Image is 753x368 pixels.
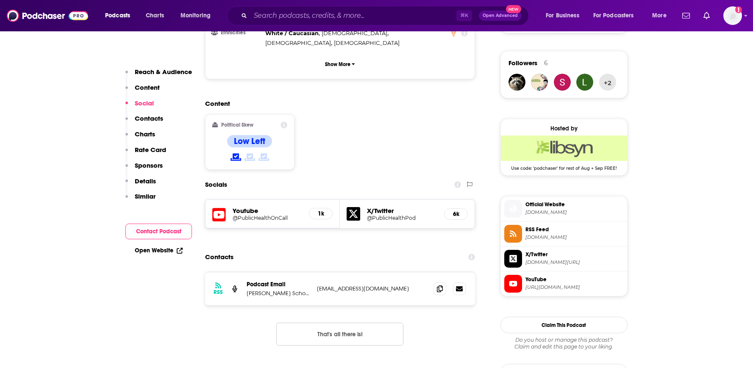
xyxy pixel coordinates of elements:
[525,251,624,258] span: X/Twitter
[500,337,628,350] div: Claim and edit this page to your liking.
[125,192,156,208] button: Similar
[233,215,303,221] a: @PublicHealthOnCall
[504,275,624,293] a: YouTube[URL][DOMAIN_NAME]
[105,10,130,22] span: Podcasts
[205,100,469,108] h2: Content
[135,192,156,200] p: Similar
[247,281,310,288] p: Podcast Email
[525,284,624,291] span: https://www.youtube.com/@PublicHealthOnCall
[554,74,571,91] img: guy_waweru
[334,39,400,46] span: [DEMOGRAPHIC_DATA]
[508,59,537,67] span: Followers
[247,290,310,297] p: [PERSON_NAME] School of Public Health
[525,226,624,233] span: RSS Feed
[212,56,468,72] button: Show More
[531,74,548,91] img: castoffcrown
[221,122,253,128] h2: Political Skew
[700,8,713,23] a: Show notifications dropdown
[135,68,192,76] p: Reach & Audience
[265,28,320,38] span: ,
[135,161,163,169] p: Sponsors
[125,114,163,130] button: Contacts
[322,28,389,38] span: ,
[367,215,437,221] a: @PublicHealthPod
[233,207,303,215] h5: Youtube
[125,130,155,146] button: Charts
[135,177,156,185] p: Details
[504,225,624,243] a: RSS Feed[DOMAIN_NAME]
[316,210,325,217] h5: 1k
[250,9,456,22] input: Search podcasts, credits, & more...
[235,6,537,25] div: Search podcasts, credits, & more...
[593,10,634,22] span: For Podcasters
[546,10,579,22] span: For Business
[214,289,223,296] h3: RSS
[679,8,693,23] a: Show notifications dropdown
[508,74,525,91] img: Droodwok
[175,9,222,22] button: open menu
[205,177,227,193] h2: Socials
[483,14,518,18] span: Open Advanced
[276,323,403,346] button: Nothing here.
[181,10,211,22] span: Monitoring
[367,207,437,215] h5: X/Twitter
[325,61,350,67] p: Show More
[265,38,332,48] span: ,
[501,161,627,171] span: Use code: 'podchaser' for rest of Aug + Sep FREE!
[540,9,590,22] button: open menu
[205,249,233,265] h2: Contacts
[265,30,319,36] span: White / Caucasian
[501,125,627,132] div: Hosted by
[234,136,265,147] h4: Low Left
[723,6,742,25] img: User Profile
[125,177,156,193] button: Details
[525,259,624,266] span: twitter.com/PublicHealthPod
[501,136,627,170] a: Libsyn Deal: Use code: 'podchaser' for rest of Aug + Sep FREE!
[599,74,616,91] button: +2
[99,9,141,22] button: open menu
[504,250,624,268] a: X/Twitter[DOMAIN_NAME][URL]
[544,59,548,67] div: 6
[125,68,192,83] button: Reach & Audience
[500,337,628,343] span: Do you host or manage this podcast?
[456,10,472,21] span: ⌘ K
[125,161,163,177] button: Sponsors
[135,247,183,254] a: Open Website
[125,99,154,115] button: Social
[723,6,742,25] button: Show profile menu
[506,5,521,13] span: New
[652,10,667,22] span: More
[451,210,461,218] h5: 6k
[525,201,624,208] span: Official Website
[322,30,387,36] span: [DEMOGRAPHIC_DATA]
[525,209,624,216] span: publichealth.jhu.edu
[504,200,624,218] a: Official Website[DOMAIN_NAME]
[500,317,628,333] button: Claim This Podcast
[212,30,262,36] h3: Ethnicities
[146,10,164,22] span: Charts
[135,83,160,91] p: Content
[125,224,192,239] button: Contact Podcast
[140,9,169,22] a: Charts
[317,285,427,292] p: [EMAIL_ADDRESS][DOMAIN_NAME]
[135,130,155,138] p: Charts
[125,146,166,161] button: Rate Card
[735,6,742,13] svg: Add a profile image
[588,9,646,22] button: open menu
[135,146,166,154] p: Rate Card
[135,99,154,107] p: Social
[135,114,163,122] p: Contacts
[7,8,88,24] img: Podchaser - Follow, Share and Rate Podcasts
[576,74,593,91] img: BMW335i
[525,234,624,241] span: johnshopkinssph.libsyn.com
[265,39,331,46] span: [DEMOGRAPHIC_DATA]
[479,11,522,21] button: Open AdvancedNew
[525,276,624,283] span: YouTube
